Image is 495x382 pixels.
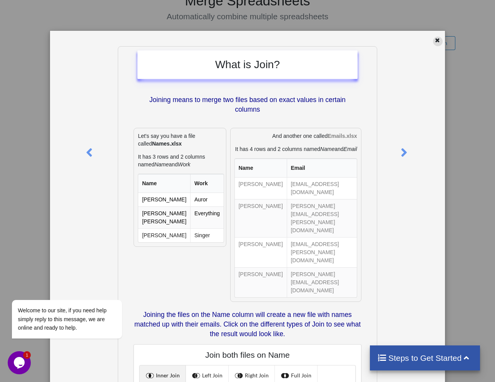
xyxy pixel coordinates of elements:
[152,141,182,147] b: Names.xlsx
[234,145,357,153] p: It has 4 rows and 2 columns named and
[138,193,190,206] td: [PERSON_NAME]
[178,161,191,168] i: Work
[287,237,357,267] td: [EMAIL_ADDRESS][PERSON_NAME][DOMAIN_NAME]
[235,267,287,297] td: [PERSON_NAME]
[190,206,224,228] td: Everything
[134,310,361,339] p: Joining the files on the Name column will create a new file with names matched up with their emai...
[287,159,357,178] th: Email
[235,159,287,178] th: Name
[139,350,355,360] h4: Join both files on Name
[138,132,222,147] p: Let's say you have a file called
[344,146,357,152] i: Email
[235,237,287,267] td: [PERSON_NAME]
[320,146,334,152] i: Name
[8,351,32,374] iframe: chat widget
[190,228,224,242] td: Singer
[137,95,357,114] p: Joining means to merge two files based on exact values in certain columns
[8,230,146,347] iframe: chat widget
[235,178,287,199] td: [PERSON_NAME]
[235,199,287,237] td: [PERSON_NAME]
[287,199,357,237] td: [PERSON_NAME][EMAIL_ADDRESS][PERSON_NAME][DOMAIN_NAME]
[378,353,473,363] h4: Steps to Get Started
[287,178,357,199] td: [EMAIL_ADDRESS][DOMAIN_NAME]
[154,161,169,168] i: Name
[138,174,190,193] th: Name
[190,193,224,206] td: Auror
[138,153,222,168] p: It has 3 rows and 2 columns named and
[328,133,357,139] b: Emails.xlsx
[138,206,190,228] td: [PERSON_NAME] [PERSON_NAME]
[138,228,190,242] td: [PERSON_NAME]
[287,267,357,297] td: [PERSON_NAME][EMAIL_ADDRESS][DOMAIN_NAME]
[234,132,357,140] p: And another one called
[190,174,224,193] th: Work
[145,58,350,71] h2: What is Join?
